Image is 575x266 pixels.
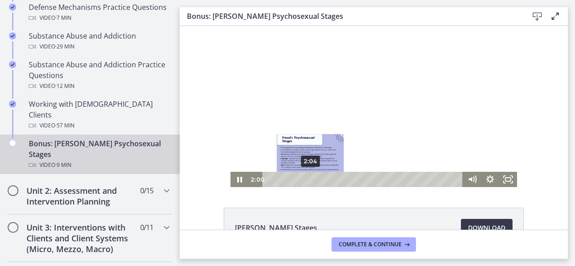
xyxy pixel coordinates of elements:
iframe: Video Lesson [180,26,568,187]
div: Video [29,41,169,52]
span: Complete & continue [339,241,402,248]
div: Working with [DEMOGRAPHIC_DATA] Clients [29,99,169,131]
span: [PERSON_NAME] Stages [235,222,317,233]
button: Mute [283,146,301,161]
button: Fullscreen [319,146,337,161]
div: Defense Mechanisms Practice Questions [29,2,169,23]
span: · 7 min [55,13,71,23]
a: Download [461,219,513,237]
div: Substance Abuse and Addiction [29,31,169,52]
span: 0 / 15 [140,185,153,196]
h2: Unit 3: Interventions with Clients and Client Systems (Micro, Mezzo, Macro) [27,222,136,254]
div: Video [29,120,169,131]
h2: Unit 2: Assessment and Intervention Planning [27,185,136,207]
i: Completed [9,61,16,68]
i: Completed [9,32,16,39]
div: Video [29,13,169,23]
i: Completed [9,4,16,11]
span: Download [468,222,505,233]
span: · 57 min [55,120,75,131]
div: Video [29,160,169,170]
span: · 29 min [55,41,75,52]
span: · 12 min [55,81,75,92]
span: 0 / 11 [140,222,153,233]
div: Bonus: [PERSON_NAME] Psychosexual Stages [29,138,169,170]
i: Completed [9,100,16,108]
button: Complete & continue [332,237,416,252]
button: Show settings menu [301,146,319,161]
h3: Bonus: [PERSON_NAME] Psychosexual Stages [187,11,514,22]
div: Substance Abuse and Addiction Practice Questions [29,59,169,92]
div: Video [29,81,169,92]
span: · 9 min [55,160,71,170]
